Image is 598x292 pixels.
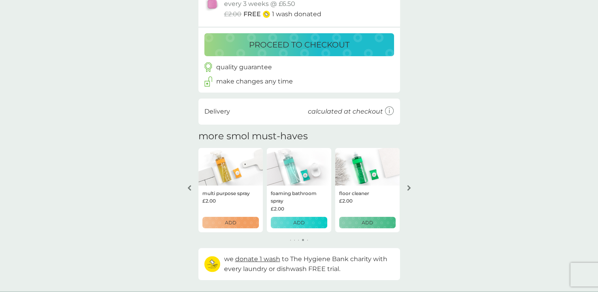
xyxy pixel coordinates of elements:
span: £2.00 [339,197,353,205]
button: ADD [271,217,327,228]
p: ADD [293,219,305,226]
p: make changes any time [216,76,293,87]
span: donate 1 wash [235,255,280,263]
p: multi purpose spray [202,190,250,197]
button: ADD [339,217,396,228]
p: Delivery [204,106,230,117]
p: calculated at checkout [308,106,383,117]
span: FREE [243,9,261,19]
p: proceed to checkout [249,38,349,51]
p: ADD [225,219,236,226]
button: proceed to checkout [204,33,394,56]
span: £2.00 [202,197,216,205]
p: quality guarantee [216,62,272,72]
p: ADD [362,219,373,226]
p: 1 wash donated [272,9,321,19]
p: foaming bathroom spray [271,190,327,205]
span: £2.00 [224,9,241,19]
button: ADD [202,217,259,228]
h2: more smol must-haves [198,131,308,142]
p: floor cleaner [339,190,369,197]
p: we to The Hygiene Bank charity with every laundry or dishwash FREE trial. [224,254,394,274]
span: £2.00 [271,205,284,212]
